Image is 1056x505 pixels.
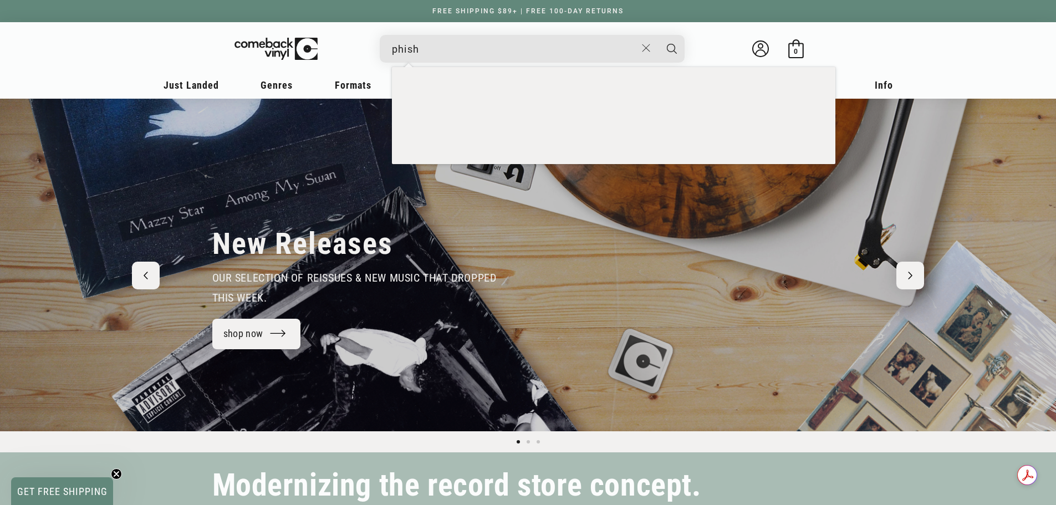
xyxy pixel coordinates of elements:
[212,226,393,262] h2: New Releases
[513,437,523,447] button: Load slide 1 of 3
[261,79,293,91] span: Genres
[896,262,924,289] button: Next slide
[392,38,636,60] input: When autocomplete results are available use up and down arrows to review and enter to select
[164,79,219,91] span: Just Landed
[335,79,371,91] span: Formats
[533,437,543,447] button: Load slide 3 of 3
[212,319,301,349] a: shop now
[794,47,798,55] span: 0
[875,79,893,91] span: Info
[212,472,701,498] h2: Modernizing the record store concept.
[132,262,160,289] button: Previous slide
[421,7,635,15] a: FREE SHIPPING $89+ | FREE 100-DAY RETURNS
[17,486,108,497] span: GET FREE SHIPPING
[111,468,122,480] button: Close teaser
[658,35,686,63] button: Search
[11,477,113,505] div: GET FREE SHIPPINGClose teaser
[636,36,656,60] button: Close
[212,271,497,304] span: our selection of reissues & new music that dropped this week.
[523,437,533,447] button: Load slide 2 of 3
[380,35,685,63] div: Search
